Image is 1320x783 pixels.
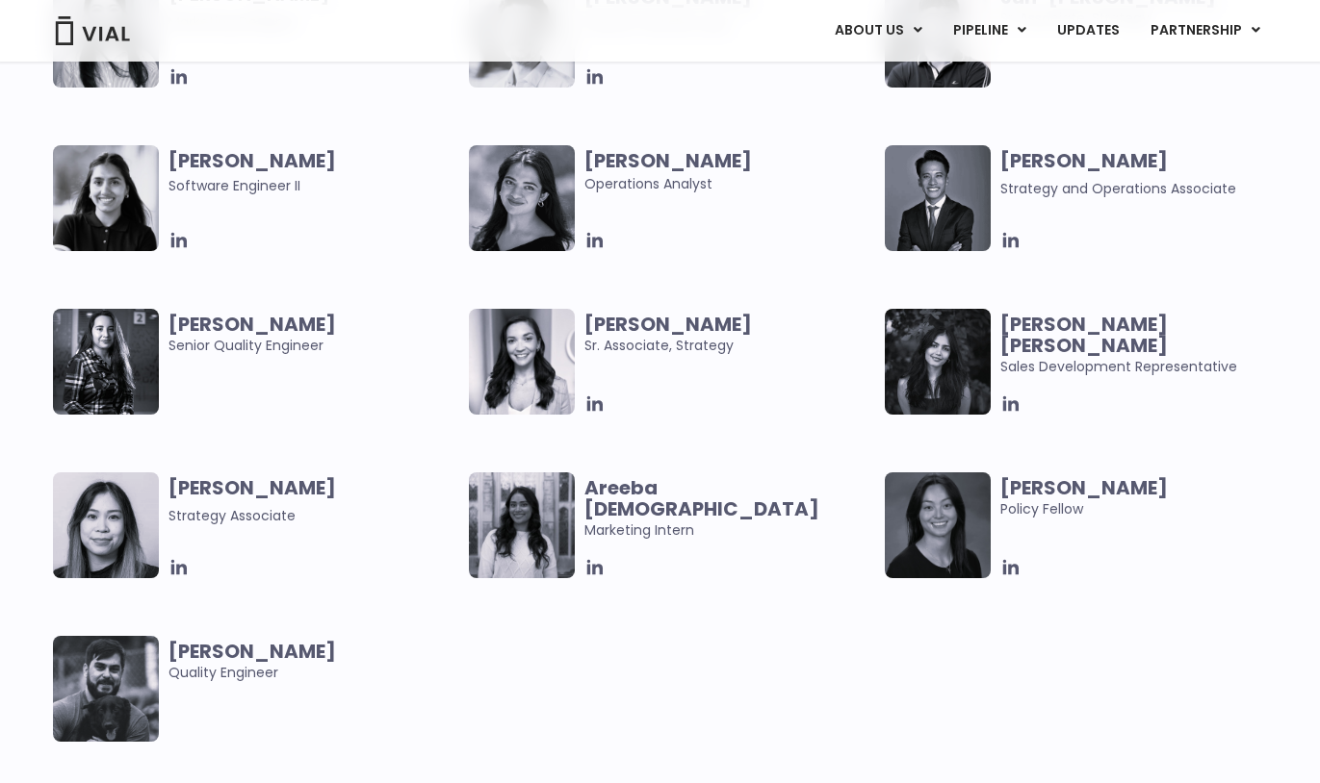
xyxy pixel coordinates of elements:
[584,314,875,356] span: Sr. Associate, Strategy
[168,314,459,356] span: Senior Quality Engineer
[938,14,1041,47] a: PIPELINEMenu Toggle
[885,309,991,415] img: Smiling woman named Harman
[1000,147,1168,174] b: [PERSON_NAME]
[1000,477,1291,519] span: Policy Fellow
[469,145,575,251] img: Headshot of smiling woman named Sharicka
[1042,14,1134,47] a: UPDATES
[584,311,752,338] b: [PERSON_NAME]
[53,636,159,742] img: Man smiling posing for picture
[168,147,336,174] b: [PERSON_NAME]
[168,506,296,525] span: Strategy Associate
[584,477,875,541] span: Marketing Intern
[53,145,159,251] img: Image of smiling woman named Tanvi
[819,14,937,47] a: ABOUT USMenu Toggle
[584,150,875,194] span: Operations Analyst
[885,145,991,251] img: Headshot of smiling man named Urann
[469,472,575,578] img: Smiling woman named Areeba
[469,309,575,415] img: Smiling woman named Ana
[1000,179,1236,198] span: Strategy and Operations Associate
[168,176,300,195] span: Software Engineer II
[168,641,459,683] span: Quality Engineer
[1000,314,1291,377] span: Sales Development Representative
[1135,14,1276,47] a: PARTNERSHIPMenu Toggle
[168,311,336,338] b: [PERSON_NAME]
[584,474,819,522] b: Areeba [DEMOGRAPHIC_DATA]
[168,474,336,501] b: [PERSON_NAME]
[1000,474,1168,501] b: [PERSON_NAME]
[1000,311,1168,359] b: [PERSON_NAME] [PERSON_NAME]
[885,472,991,578] img: Smiling woman named Claudia
[53,472,159,578] img: Headshot of smiling woman named Vanessa
[168,638,336,665] b: [PERSON_NAME]
[584,147,752,174] b: [PERSON_NAME]
[54,16,131,45] img: Vial Logo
